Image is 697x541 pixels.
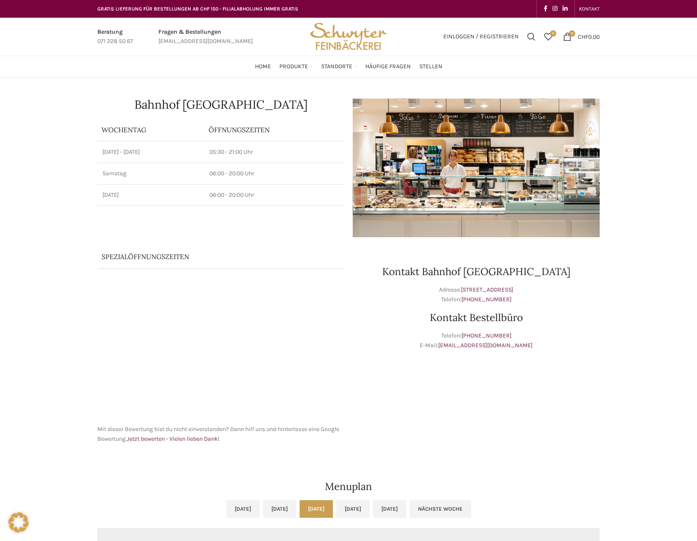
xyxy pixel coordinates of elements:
iframe: schwyter bahnhof [97,290,344,416]
a: Standorte [321,58,357,75]
span: Standorte [321,63,352,71]
a: Infobox link [97,27,133,46]
a: Produkte [279,58,313,75]
span: 0 [569,30,575,37]
span: Home [255,63,271,71]
span: Produkte [279,63,308,71]
p: 06:00 - 20:00 Uhr [209,191,339,199]
a: [DATE] [263,500,296,518]
span: KONTAKT [579,6,600,12]
a: KONTAKT [579,0,600,17]
a: Infobox link [158,27,253,46]
p: Mit dieser Bewertung bist du nicht einverstanden? Dann hilf uns und hinterlasse eine Google Bewer... [97,425,344,444]
p: 05:30 - 21:00 Uhr [209,148,339,156]
h2: Kontakt Bahnhof [GEOGRAPHIC_DATA] [353,267,600,277]
span: CHF [578,33,588,40]
div: Secondary navigation [575,0,604,17]
span: Stellen [419,63,442,71]
a: [DATE] [300,500,333,518]
a: Site logo [307,32,390,40]
p: Wochentag [102,125,200,134]
p: 06:00 - 20:00 Uhr [209,169,339,178]
a: [DATE] [336,500,370,518]
span: Häufige Fragen [365,63,411,71]
a: Stellen [419,58,442,75]
a: [STREET_ADDRESS] [461,286,513,293]
a: Einloggen / Registrieren [439,28,523,45]
span: 0 [550,30,556,37]
a: [EMAIL_ADDRESS][DOMAIN_NAME] [438,342,533,349]
p: Samstag [102,169,199,178]
h2: Menuplan [97,482,600,492]
div: Meine Wunschliste [540,28,557,45]
h2: Kontakt Bestellbüro [353,313,600,323]
span: Einloggen / Registrieren [443,34,519,40]
h1: Bahnhof [GEOGRAPHIC_DATA] [97,99,344,110]
a: 0 [540,28,557,45]
a: [PHONE_NUMBER] [461,296,512,303]
a: Nächste Woche [410,500,471,518]
a: Home [255,58,271,75]
a: Suchen [523,28,540,45]
div: Main navigation [93,58,604,75]
p: Adresse: Telefon: [353,285,600,304]
a: [DATE] [226,500,260,518]
a: Jetzt bewerten - Vielen lieben Dank! [127,435,220,442]
p: Telefon: E-Mail: [353,331,600,350]
a: [DATE] [373,500,406,518]
p: ÖFFNUNGSZEITEN [209,125,340,134]
a: Instagram social link [550,3,560,15]
a: Facebook social link [541,3,550,15]
bdi: 0.00 [578,33,600,40]
a: 0 CHF0.00 [559,28,604,45]
a: Häufige Fragen [365,58,411,75]
a: [PHONE_NUMBER] [461,332,512,339]
p: [DATE] - [DATE] [102,148,199,156]
p: [DATE] [102,191,199,199]
span: GRATIS LIEFERUNG FÜR BESTELLUNGEN AB CHF 150 - FILIALABHOLUNG IMMER GRATIS [97,6,298,12]
img: Bäckerei Schwyter [307,18,390,56]
p: Spezialöffnungszeiten [102,252,316,261]
a: Linkedin social link [560,3,570,15]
